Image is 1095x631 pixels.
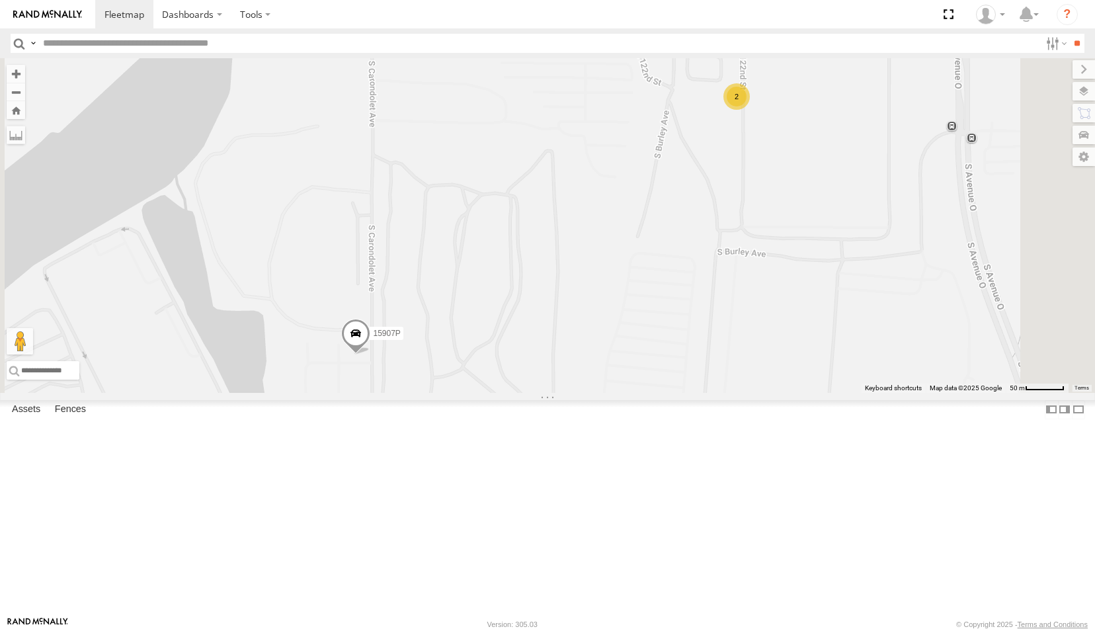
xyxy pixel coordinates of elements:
[1072,400,1085,419] label: Hide Summary Table
[7,65,25,83] button: Zoom in
[28,34,38,53] label: Search Query
[1010,384,1025,392] span: 50 m
[373,329,400,338] span: 15907P
[1057,4,1078,25] i: ?
[7,328,33,355] button: Drag Pegman onto the map to open Street View
[930,384,1002,392] span: Map data ©2025 Google
[1075,386,1089,391] a: Terms
[865,384,922,393] button: Keyboard shortcuts
[13,10,82,19] img: rand-logo.svg
[7,101,25,119] button: Zoom Home
[48,400,93,419] label: Fences
[1041,34,1069,53] label: Search Filter Options
[7,126,25,144] label: Measure
[956,620,1088,628] div: © Copyright 2025 -
[971,5,1010,24] div: Paul Withrow
[7,83,25,101] button: Zoom out
[1045,400,1058,419] label: Dock Summary Table to the Left
[1018,620,1088,628] a: Terms and Conditions
[1006,384,1069,393] button: Map Scale: 50 m per 56 pixels
[7,618,68,631] a: Visit our Website
[487,620,538,628] div: Version: 305.03
[723,83,750,110] div: 2
[1058,400,1071,419] label: Dock Summary Table to the Right
[1073,147,1095,166] label: Map Settings
[5,400,47,419] label: Assets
